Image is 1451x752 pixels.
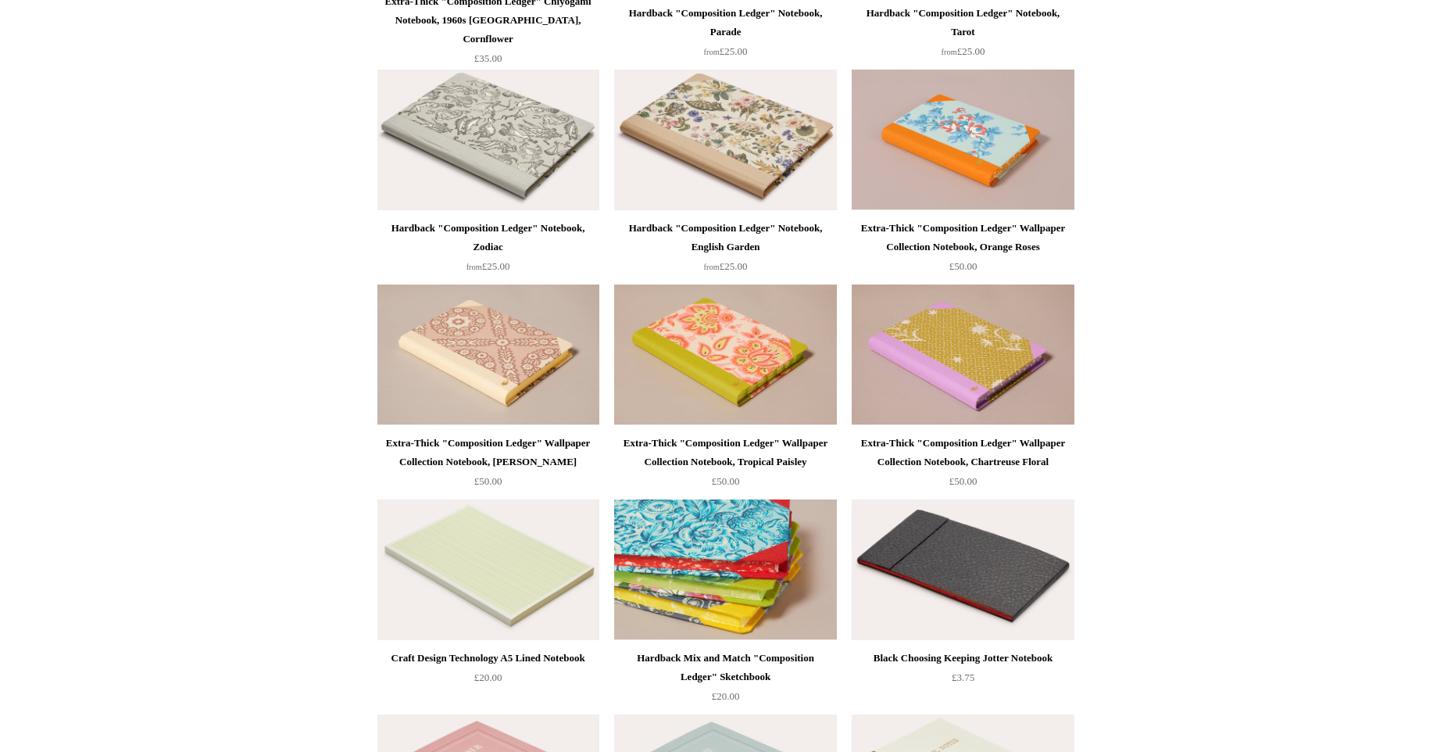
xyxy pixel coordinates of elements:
[949,475,977,487] span: £50.00
[614,649,836,713] a: Hardback Mix and Match "Composition Ledger" Sketchbook £20.00
[377,500,599,640] a: Craft Design Technology A5 Lined Notebook Craft Design Technology A5 Lined Notebook
[614,500,836,640] img: Hardback Mix and Match "Composition Ledger" Sketchbook
[474,671,502,683] span: £20.00
[852,219,1074,283] a: Extra-Thick "Composition Ledger" Wallpaper Collection Notebook, Orange Roses £50.00
[704,45,748,57] span: £25.00
[614,434,836,498] a: Extra-Thick "Composition Ledger" Wallpaper Collection Notebook, Tropical Paisley £50.00
[614,70,836,210] a: Hardback "Composition Ledger" Notebook, English Garden Hardback "Composition Ledger" Notebook, En...
[381,649,595,668] div: Craft Design Technology A5 Lined Notebook
[852,500,1074,640] a: Black Choosing Keeping Jotter Notebook Black Choosing Keeping Jotter Notebook
[614,285,836,425] a: Extra-Thick "Composition Ledger" Wallpaper Collection Notebook, Tropical Paisley Extra-Thick "Com...
[942,48,957,56] span: from
[952,671,974,683] span: £3.75
[712,475,740,487] span: £50.00
[712,690,740,702] span: £20.00
[856,434,1070,471] div: Extra-Thick "Composition Ledger" Wallpaper Collection Notebook, Chartreuse Floral
[377,434,599,498] a: Extra-Thick "Composition Ledger" Wallpaper Collection Notebook, [PERSON_NAME] £50.00
[614,285,836,425] img: Extra-Thick "Composition Ledger" Wallpaper Collection Notebook, Tropical Paisley
[704,48,720,56] span: from
[856,649,1070,668] div: Black Choosing Keeping Jotter Notebook
[474,475,502,487] span: £50.00
[949,260,977,272] span: £50.00
[618,434,832,471] div: Extra-Thick "Composition Ledger" Wallpaper Collection Notebook, Tropical Paisley
[466,263,482,271] span: from
[618,219,832,256] div: Hardback "Composition Ledger" Notebook, English Garden
[377,70,599,210] a: Hardback "Composition Ledger" Notebook, Zodiac Hardback "Composition Ledger" Notebook, Zodiac
[614,500,836,640] a: Hardback Mix and Match "Composition Ledger" Sketchbook Hardback Mix and Match "Composition Ledger...
[942,45,985,57] span: £25.00
[704,260,748,272] span: £25.00
[852,70,1074,210] a: Extra-Thick "Composition Ledger" Wallpaper Collection Notebook, Orange Roses Extra-Thick "Composi...
[377,285,599,425] a: Extra-Thick "Composition Ledger" Wallpaper Collection Notebook, Laurel Trellis Extra-Thick "Compo...
[856,219,1070,256] div: Extra-Thick "Composition Ledger" Wallpaper Collection Notebook, Orange Roses
[852,649,1074,713] a: Black Choosing Keeping Jotter Notebook £3.75
[466,260,510,272] span: £25.00
[474,52,502,64] span: £35.00
[618,649,832,686] div: Hardback Mix and Match "Composition Ledger" Sketchbook
[377,70,599,210] img: Hardback "Composition Ledger" Notebook, Zodiac
[856,4,1070,41] div: Hardback "Composition Ledger" Notebook, Tarot
[377,649,599,713] a: Craft Design Technology A5 Lined Notebook £20.00
[381,434,595,471] div: Extra-Thick "Composition Ledger" Wallpaper Collection Notebook, [PERSON_NAME]
[618,4,832,41] div: Hardback "Composition Ledger" Notebook, Parade
[852,70,1074,210] img: Extra-Thick "Composition Ledger" Wallpaper Collection Notebook, Orange Roses
[852,4,1074,68] a: Hardback "Composition Ledger" Notebook, Tarot from£25.00
[614,219,836,283] a: Hardback "Composition Ledger" Notebook, English Garden from£25.00
[377,500,599,640] img: Craft Design Technology A5 Lined Notebook
[377,219,599,283] a: Hardback "Composition Ledger" Notebook, Zodiac from£25.00
[614,4,836,68] a: Hardback "Composition Ledger" Notebook, Parade from£25.00
[852,434,1074,498] a: Extra-Thick "Composition Ledger" Wallpaper Collection Notebook, Chartreuse Floral £50.00
[852,285,1074,425] a: Extra-Thick "Composition Ledger" Wallpaper Collection Notebook, Chartreuse Floral Extra-Thick "Co...
[852,285,1074,425] img: Extra-Thick "Composition Ledger" Wallpaper Collection Notebook, Chartreuse Floral
[614,70,836,210] img: Hardback "Composition Ledger" Notebook, English Garden
[704,263,720,271] span: from
[852,500,1074,640] img: Black Choosing Keeping Jotter Notebook
[377,285,599,425] img: Extra-Thick "Composition Ledger" Wallpaper Collection Notebook, Laurel Trellis
[381,219,595,256] div: Hardback "Composition Ledger" Notebook, Zodiac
